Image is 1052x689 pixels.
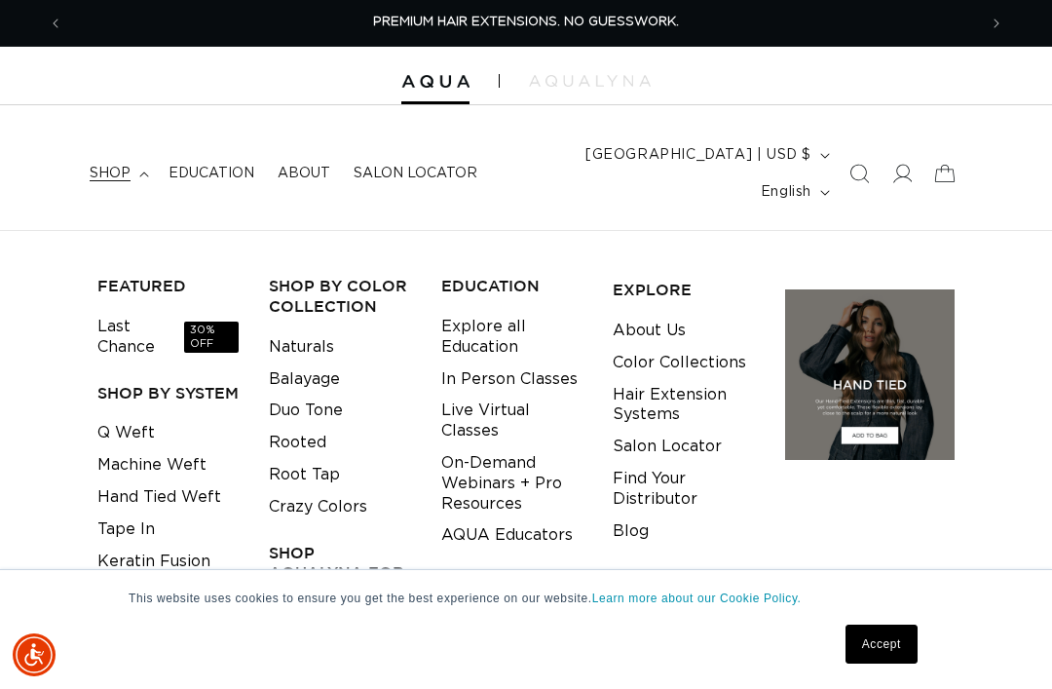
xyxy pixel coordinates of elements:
[13,633,56,676] div: Accessibility Menu
[585,145,811,166] span: [GEOGRAPHIC_DATA] | USD $
[613,347,746,379] a: Color Collections
[373,16,679,28] span: PREMIUM HAIR EXTENSIONS. NO GUESSWORK.
[269,459,340,491] a: Root Tap
[613,463,754,516] a: Find Your Distributor
[169,165,254,182] span: Education
[441,364,578,396] a: In Person Classes
[97,546,210,578] a: Keratin Fusion
[592,592,802,605] a: Learn more about our Cookie Policy.
[441,276,582,296] h3: EDUCATION
[97,514,155,546] a: Tape In
[97,481,221,514] a: Hand Tied Weft
[266,153,342,194] a: About
[845,625,918,664] a: Accept
[529,75,651,87] img: aqualyna.com
[401,75,470,89] img: Aqua Hair Extensions
[269,331,334,364] a: Naturals
[975,5,1018,42] button: Next announcement
[78,153,157,194] summary: shop
[97,449,207,481] a: Machine Weft
[441,447,582,519] a: On-Demand Webinars + Pro Resources
[441,567,582,588] h3: HAIR CARE
[269,276,410,317] h3: Shop by Color Collection
[97,276,239,296] h3: FEATURED
[838,152,881,195] summary: Search
[613,516,649,548] a: Blog
[90,165,131,182] span: shop
[34,5,77,42] button: Previous announcement
[269,543,410,603] h3: Shop AquaLyna for Pros
[749,173,838,211] button: English
[97,417,155,449] a: Q Weft
[574,136,838,173] button: [GEOGRAPHIC_DATA] | USD $
[761,182,811,203] span: English
[157,153,266,194] a: Education
[97,383,239,403] h3: SHOP BY SYSTEM
[441,519,573,552] a: AQUA Educators
[441,395,582,447] a: Live Virtual Classes
[613,431,722,463] a: Salon Locator
[97,311,239,364] a: Last Chance30% OFF
[354,165,477,182] span: Salon Locator
[441,311,582,364] a: Explore all Education
[129,590,923,607] p: This website uses cookies to ensure you get the best experience on our website.
[342,153,489,194] a: Salon Locator
[278,165,330,182] span: About
[613,280,754,300] h3: EXPLORE
[184,322,240,354] span: 30% OFF
[269,491,367,523] a: Crazy Colors
[269,364,340,396] a: Balayage
[269,395,343,427] a: Duo Tone
[269,427,326,459] a: Rooted
[613,379,754,432] a: Hair Extension Systems
[613,315,686,347] a: About Us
